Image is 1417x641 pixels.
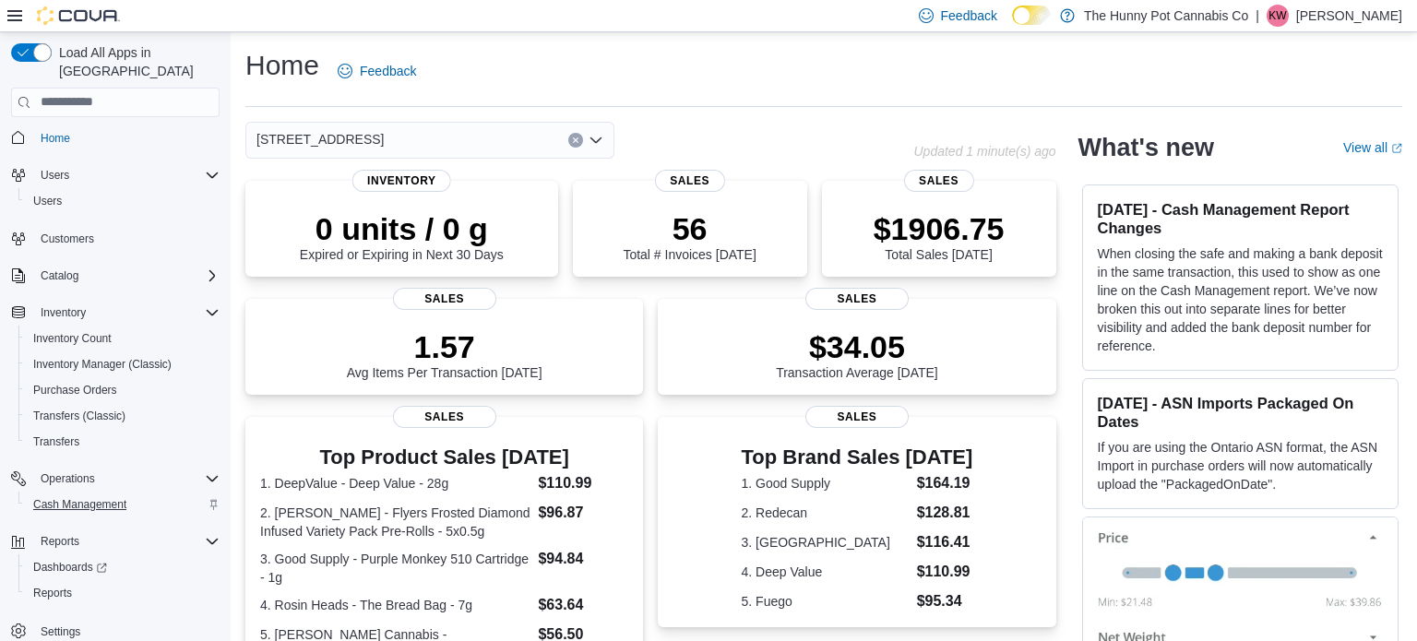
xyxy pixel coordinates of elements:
[41,305,86,320] span: Inventory
[245,47,319,84] h1: Home
[4,225,227,252] button: Customers
[37,6,120,25] img: Cova
[18,326,227,351] button: Inventory Count
[1267,5,1289,27] div: Kayla Weaver
[33,383,117,398] span: Purchase Orders
[742,446,973,469] h3: Top Brand Sales [DATE]
[33,331,112,346] span: Inventory Count
[1268,5,1286,27] span: KW
[18,554,227,580] a: Dashboards
[742,504,910,522] dt: 2. Redecan
[33,265,220,287] span: Catalog
[300,210,504,262] div: Expired or Expiring in Next 30 Days
[18,188,227,214] button: Users
[33,530,220,552] span: Reports
[33,302,93,324] button: Inventory
[18,580,227,606] button: Reports
[347,328,542,365] p: 1.57
[1098,244,1383,355] p: When closing the safe and making a bank deposit in the same transaction, this used to show as one...
[52,43,220,80] span: Load All Apps in [GEOGRAPHIC_DATA]
[26,405,133,427] a: Transfers (Classic)
[18,403,227,429] button: Transfers (Classic)
[776,328,938,380] div: Transaction Average [DATE]
[33,164,220,186] span: Users
[41,168,69,183] span: Users
[917,561,973,583] dd: $110.99
[1084,5,1248,27] p: The Hunny Pot Cannabis Co
[300,210,504,247] p: 0 units / 0 g
[655,170,725,192] span: Sales
[941,6,997,25] span: Feedback
[41,624,80,639] span: Settings
[41,131,70,146] span: Home
[26,353,179,375] a: Inventory Manager (Classic)
[742,533,910,552] dt: 3. [GEOGRAPHIC_DATA]
[623,210,756,247] p: 56
[18,492,227,517] button: Cash Management
[4,528,227,554] button: Reports
[18,377,227,403] button: Purchase Orders
[26,431,220,453] span: Transfers
[1098,394,1383,431] h3: [DATE] - ASN Imports Packaged On Dates
[1343,140,1402,155] a: View allExternal link
[33,468,102,490] button: Operations
[26,379,220,401] span: Purchase Orders
[917,472,973,494] dd: $164.19
[874,210,1005,262] div: Total Sales [DATE]
[917,590,973,612] dd: $95.34
[4,466,227,492] button: Operations
[1296,5,1402,27] p: [PERSON_NAME]
[913,144,1055,159] p: Updated 1 minute(s) ago
[805,288,909,310] span: Sales
[33,357,172,372] span: Inventory Manager (Classic)
[256,128,384,150] span: [STREET_ADDRESS]
[742,592,910,611] dt: 5. Fuego
[26,556,220,578] span: Dashboards
[33,560,107,575] span: Dashboards
[260,474,530,493] dt: 1. DeepValue - Deep Value - 28g
[26,327,220,350] span: Inventory Count
[1078,133,1214,162] h2: What's new
[776,328,938,365] p: $34.05
[393,406,496,428] span: Sales
[26,190,220,212] span: Users
[352,170,451,192] span: Inventory
[33,265,86,287] button: Catalog
[26,405,220,427] span: Transfers (Classic)
[41,268,78,283] span: Catalog
[742,474,910,493] dt: 1. Good Supply
[26,493,134,516] a: Cash Management
[33,409,125,423] span: Transfers (Classic)
[538,548,628,570] dd: $94.84
[347,328,542,380] div: Avg Items Per Transaction [DATE]
[393,288,496,310] span: Sales
[33,227,220,250] span: Customers
[18,429,227,455] button: Transfers
[568,133,583,148] button: Clear input
[917,531,973,553] dd: $116.41
[1391,143,1402,154] svg: External link
[33,127,77,149] a: Home
[26,353,220,375] span: Inventory Manager (Classic)
[33,228,101,250] a: Customers
[26,431,87,453] a: Transfers
[260,550,530,587] dt: 3. Good Supply - Purple Monkey 510 Cartridge - 1g
[917,502,973,524] dd: $128.81
[1098,200,1383,237] h3: [DATE] - Cash Management Report Changes
[4,162,227,188] button: Users
[26,190,69,212] a: Users
[538,594,628,616] dd: $63.64
[1098,438,1383,493] p: If you are using the Ontario ASN format, the ASN Import in purchase orders will now automatically...
[623,210,756,262] div: Total # Invoices [DATE]
[260,504,530,540] dt: 2. [PERSON_NAME] - Flyers Frosted Diamond Infused Variety Pack Pre-Rolls - 5x0.5g
[26,556,114,578] a: Dashboards
[26,582,79,604] a: Reports
[33,302,220,324] span: Inventory
[742,563,910,581] dt: 4. Deep Value
[874,210,1005,247] p: $1906.75
[4,263,227,289] button: Catalog
[260,446,628,469] h3: Top Product Sales [DATE]
[589,133,603,148] button: Open list of options
[41,471,95,486] span: Operations
[805,406,909,428] span: Sales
